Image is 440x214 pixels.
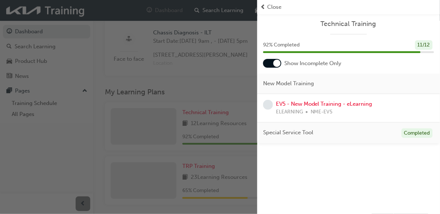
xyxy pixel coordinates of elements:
[276,101,372,107] a: EV5 - New Model Training - eLearning
[402,128,433,138] div: Completed
[311,108,333,116] span: NME-EV5
[263,41,300,49] span: 92 % Completed
[260,3,266,11] span: prev-icon
[260,3,437,11] button: prev-iconClose
[263,128,313,137] span: Special Service Tool
[284,59,342,68] span: Show Incomplete Only
[415,40,433,50] div: 11 / 12
[263,100,273,110] span: learningRecordVerb_NONE-icon
[276,108,303,116] span: ELEARNING
[263,20,434,28] a: Technical Training
[263,79,314,88] span: New Model Training
[267,3,281,11] span: Close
